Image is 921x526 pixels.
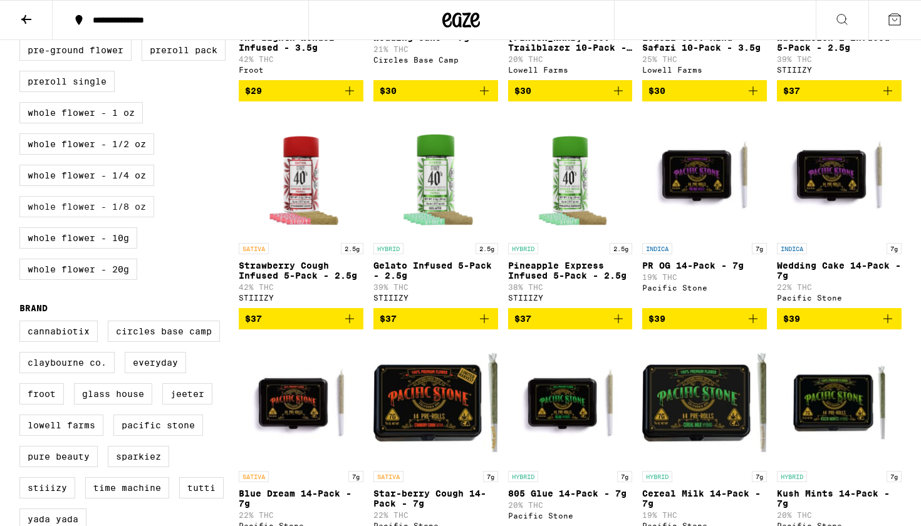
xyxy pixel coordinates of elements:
label: Whole Flower - 1/8 oz [19,196,154,217]
img: Pacific Stone - Wedding Cake 14-Pack - 7g [777,111,902,237]
button: Add to bag [777,308,902,329]
p: HYBRID [373,243,403,254]
label: Circles Base Camp [108,321,220,342]
div: Pacific Stone [777,294,902,302]
p: HYBRID [508,471,538,482]
div: Pacific Stone [508,512,633,520]
img: STIIIZY - Strawberry Cough Infused 5-Pack - 2.5g [239,111,363,237]
button: Add to bag [373,308,498,329]
button: Add to bag [508,80,633,101]
p: 20% THC [777,511,902,519]
label: Cannabiotix [19,321,98,342]
div: Pacific Stone [642,284,767,292]
p: 20% THC [508,501,633,509]
div: Lowell Farms [508,66,633,74]
p: 39% THC [777,55,902,63]
legend: Brand [19,303,48,313]
label: Whole Flower - 1 oz [19,102,143,123]
p: 7g [348,471,363,482]
p: Star-berry Cough 14-Pack - 7g [373,488,498,508]
label: STIIIZY [19,477,75,498]
p: INDICA [642,243,672,254]
a: Open page for PR OG 14-Pack - 7g from Pacific Stone [642,111,767,308]
img: Pacific Stone - Blue Dream 14-Pack - 7g [239,339,363,465]
p: 19% THC [642,273,767,281]
p: 21% THC [373,45,498,53]
label: Everyday [125,352,186,373]
p: 22% THC [777,283,902,291]
a: Open page for Gelato Infused 5-Pack - 2.5g from STIIIZY [373,111,498,308]
span: $37 [514,314,531,324]
div: Circles Base Camp [373,56,498,64]
p: 42% THC [239,55,363,63]
p: [PERSON_NAME] 35s: Trailblazer 10-Pack - 3.5g [508,33,633,53]
p: 7g [887,243,902,254]
p: 7g [617,471,632,482]
p: 20% THC [508,55,633,63]
p: Cereal Milk 14-Pack - 7g [642,488,767,508]
span: $37 [783,86,800,96]
div: Lowell Farms [642,66,767,74]
p: Blue Dream 14-Pack - 7g [239,488,363,508]
label: Whole Flower - 1/4 oz [19,165,154,186]
button: Add to bag [508,308,633,329]
p: 25% THC [642,55,767,63]
button: Add to bag [642,80,767,101]
label: Whole Flower - 20g [19,259,137,280]
span: $30 [514,86,531,96]
button: Add to bag [239,80,363,101]
p: SATIVA [239,471,269,482]
p: 38% THC [508,283,633,291]
div: STIIIZY [508,294,633,302]
label: Pure Beauty [19,446,98,467]
p: Kush Mints 14-Pack - 7g [777,488,902,508]
label: Tutti [179,477,224,498]
button: Add to bag [777,80,902,101]
span: Hi. Need any help? [8,9,90,19]
p: PR OG 14-Pack - 7g [642,260,767,271]
label: Time Machine [85,477,169,498]
div: STIIIZY [777,66,902,74]
img: STIIIZY - Gelato Infused 5-Pack - 2.5g [373,111,498,237]
img: Pacific Stone - Star-berry Cough 14-Pack - 7g [373,339,498,465]
p: 42% THC [239,283,363,291]
a: Open page for Pineapple Express Infused 5-Pack - 2.5g from STIIIZY [508,111,633,308]
div: Froot [239,66,363,74]
p: 7g [483,471,498,482]
span: $39 [783,314,800,324]
label: Whole Flower - 10g [19,227,137,249]
p: Lowell 35s: Mind Safari 10-Pack - 3.5g [642,33,767,53]
label: Glass House [74,383,152,405]
p: Watermelon Z Infused 5-Pack - 2.5g [777,33,902,53]
span: $30 [380,86,397,96]
p: Pineapple Express Infused 5-Pack - 2.5g [508,260,633,281]
label: Preroll Single [19,71,115,92]
div: STIIIZY [239,294,363,302]
p: The Eighth Wonder Infused - 3.5g [239,33,363,53]
p: 7g [752,471,767,482]
img: Pacific Stone - Cereal Milk 14-Pack - 7g [642,339,767,465]
p: Gelato Infused 5-Pack - 2.5g [373,260,498,281]
p: 22% THC [239,511,363,519]
label: Lowell Farms [19,415,103,436]
p: Strawberry Cough Infused 5-Pack - 2.5g [239,260,363,281]
p: Wedding Cake 14-Pack - 7g [777,260,902,281]
label: Pacific Stone [113,415,203,436]
label: Preroll Pack [142,39,226,61]
p: HYBRID [508,243,538,254]
p: 2.5g [476,243,498,254]
a: Open page for Strawberry Cough Infused 5-Pack - 2.5g from STIIIZY [239,111,363,308]
p: 7g [752,243,767,254]
label: Pre-ground Flower [19,39,132,61]
p: 19% THC [642,511,767,519]
p: 2.5g [610,243,632,254]
p: 2.5g [341,243,363,254]
span: $29 [245,86,262,96]
label: Whole Flower - 1/2 oz [19,133,154,155]
button: Add to bag [239,308,363,329]
label: Claybourne Co. [19,352,115,373]
p: SATIVA [373,471,403,482]
img: Pacific Stone - PR OG 14-Pack - 7g [642,111,767,237]
span: $30 [648,86,665,96]
img: Pacific Stone - 805 Glue 14-Pack - 7g [508,339,633,465]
